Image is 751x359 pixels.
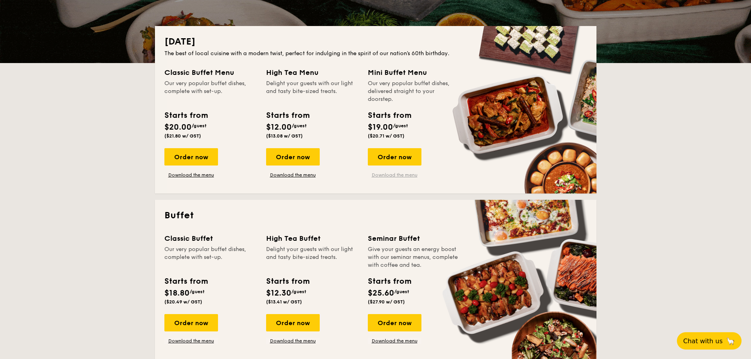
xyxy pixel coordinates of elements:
[394,289,409,294] span: /guest
[164,172,218,178] a: Download the menu
[164,209,587,222] h2: Buffet
[393,123,408,128] span: /guest
[368,314,421,331] div: Order now
[368,246,460,269] div: Give your guests an energy boost with our seminar menus, complete with coffee and tea.
[368,233,460,244] div: Seminar Buffet
[164,288,190,298] span: $18.80
[266,299,302,305] span: ($13.41 w/ GST)
[266,123,292,132] span: $12.00
[164,338,218,344] a: Download the menu
[368,172,421,178] a: Download the menu
[368,80,460,103] div: Our very popular buffet dishes, delivered straight to your doorstep.
[164,123,192,132] span: $20.00
[164,133,201,139] span: ($21.80 w/ GST)
[266,67,358,78] div: High Tea Menu
[368,148,421,166] div: Order now
[368,288,394,298] span: $25.60
[368,123,393,132] span: $19.00
[683,337,723,345] span: Chat with us
[164,35,587,48] h2: [DATE]
[677,332,742,350] button: Chat with us🦙
[190,289,205,294] span: /guest
[368,299,405,305] span: ($27.90 w/ GST)
[266,133,303,139] span: ($13.08 w/ GST)
[164,275,207,287] div: Starts from
[266,246,358,269] div: Delight your guests with our light and tasty bite-sized treats.
[292,123,307,128] span: /guest
[368,67,460,78] div: Mini Buffet Menu
[164,80,257,103] div: Our very popular buffet dishes, complete with set-up.
[291,289,306,294] span: /guest
[192,123,207,128] span: /guest
[266,80,358,103] div: Delight your guests with our light and tasty bite-sized treats.
[368,338,421,344] a: Download the menu
[726,337,735,346] span: 🦙
[266,233,358,244] div: High Tea Buffet
[164,110,207,121] div: Starts from
[266,110,309,121] div: Starts from
[164,299,202,305] span: ($20.49 w/ GST)
[164,50,587,58] div: The best of local cuisine with a modern twist, perfect for indulging in the spirit of our nation’...
[368,133,404,139] span: ($20.71 w/ GST)
[164,233,257,244] div: Classic Buffet
[266,338,320,344] a: Download the menu
[266,148,320,166] div: Order now
[266,288,291,298] span: $12.30
[164,314,218,331] div: Order now
[266,172,320,178] a: Download the menu
[368,110,411,121] div: Starts from
[164,148,218,166] div: Order now
[368,275,411,287] div: Starts from
[266,275,309,287] div: Starts from
[164,246,257,269] div: Our very popular buffet dishes, complete with set-up.
[266,314,320,331] div: Order now
[164,67,257,78] div: Classic Buffet Menu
